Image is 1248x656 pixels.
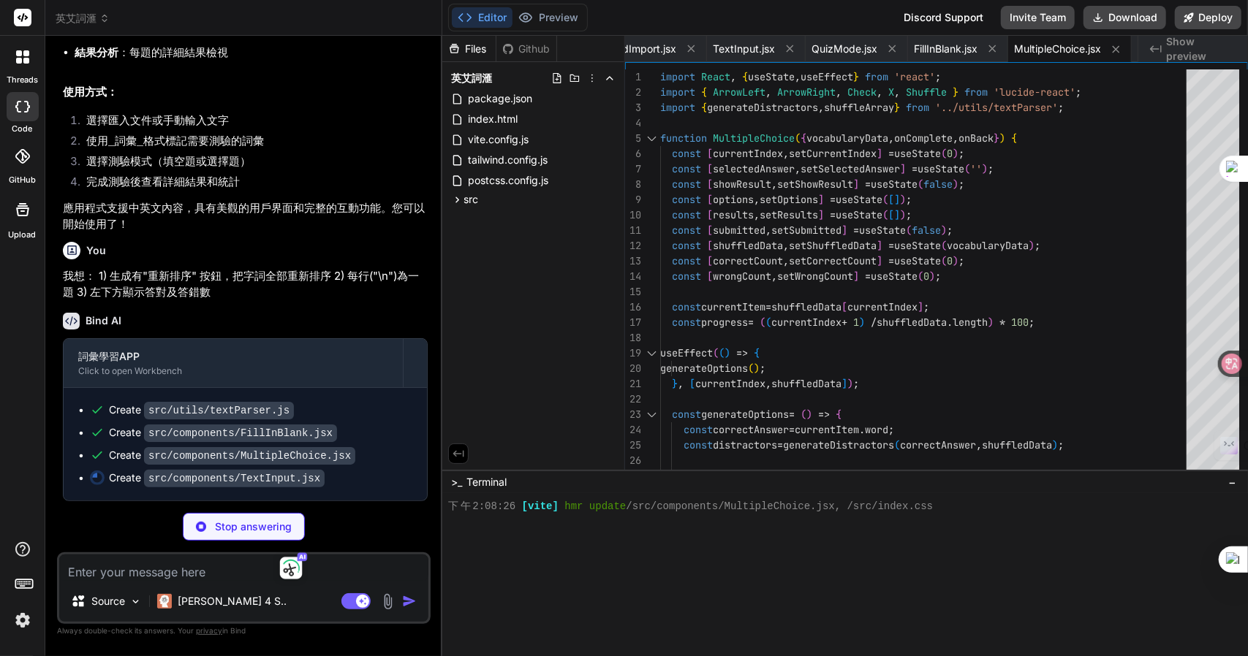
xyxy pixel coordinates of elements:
[672,193,701,206] span: const
[442,42,496,56] div: Files
[660,70,695,83] span: import
[859,316,865,329] span: )
[7,74,38,86] label: threads
[466,151,549,169] span: tailwind.config.js
[777,270,853,283] span: setWrongCount
[625,253,641,269] div: 13
[789,147,877,160] span: setCurrentIndex
[1225,470,1239,494] button: −
[672,270,701,283] span: const
[464,192,478,207] span: src
[824,101,894,114] span: shuffleArray
[865,178,871,191] span: =
[842,300,847,313] span: [
[953,316,988,329] span: length
[625,161,641,177] div: 7
[75,112,428,133] li: 選擇匯入文件或手動輸入文字
[660,362,748,375] span: generateOptions
[725,346,730,359] span: )
[1029,239,1035,252] span: )
[777,85,836,99] span: ArrowRight
[842,316,847,329] span: +
[1011,131,1017,145] span: {
[935,101,1058,114] span: '../utils/textParser'
[672,224,701,237] span: const
[748,362,754,375] span: (
[888,193,894,206] span: [
[402,594,417,609] img: icon
[748,70,795,83] span: useState
[1228,475,1236,489] span: −
[701,408,789,421] span: generateOptions
[994,131,999,145] span: }
[894,239,941,252] span: useState
[923,300,929,313] span: ;
[923,270,929,283] span: 0
[466,110,519,128] span: index.html
[941,147,947,160] span: (
[707,162,713,175] span: [
[1138,42,1188,56] span: Results.jsx
[701,70,730,83] span: React
[625,177,641,192] div: 8
[871,316,877,329] span: /
[672,408,701,421] span: const
[78,365,388,377] div: Click to open Workbench
[625,207,641,223] div: 10
[935,70,941,83] span: ;
[771,178,777,191] span: ,
[947,254,953,267] span: 0
[783,438,894,451] span: generateDistractors
[760,208,818,221] span: setResults
[707,178,713,191] span: [
[923,178,953,191] span: false
[771,270,777,283] span: ,
[452,7,513,28] button: Editor
[75,174,428,194] li: 完成測驗後查看詳細結果和統計
[63,268,428,301] p: 我想： 1) 生成有"重新排序" 按鈕，把字詞全部重新排序 2) 每行("\n")為一題 3) 左下方顯示答對及答錯數
[660,346,713,359] span: useEffect
[695,377,765,390] span: currentIndex
[842,377,847,390] span: ]
[672,162,701,175] span: const
[894,85,900,99] span: ,
[877,85,882,99] span: ,
[1058,101,1064,114] span: ;
[847,377,853,390] span: )
[789,239,877,252] span: setShuffledData
[888,147,894,160] span: =
[894,438,900,451] span: (
[754,208,760,221] span: ,
[1001,6,1075,29] button: Invite Team
[1029,316,1035,329] span: ;
[625,100,641,115] div: 3
[801,408,806,421] span: (
[947,147,953,160] span: 0
[888,423,894,436] span: ;
[10,608,35,633] img: settings
[958,147,964,160] span: ;
[660,101,695,114] span: import
[625,284,641,300] div: 15
[877,147,882,160] span: ]
[713,147,783,160] span: currentIndex
[806,131,888,145] span: vocabularyData
[56,11,110,26] span: 英艾詞滙
[929,270,935,283] span: )
[625,146,641,161] div: 6
[853,178,859,191] span: ]
[765,224,771,237] span: ,
[75,45,428,61] li: ：每題的詳細結果檢視
[988,316,994,329] span: )
[953,147,958,160] span: )
[451,71,492,85] span: 英艾詞滙
[771,316,842,329] span: currentIndex
[783,147,789,160] span: ,
[643,407,662,422] div: Click to collapse the range.
[795,131,801,145] span: (
[760,193,818,206] span: setOptions
[701,85,707,99] span: {
[877,239,882,252] span: ]
[625,238,641,253] div: 12
[672,208,701,221] span: const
